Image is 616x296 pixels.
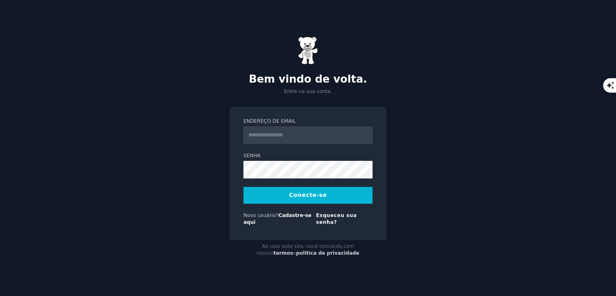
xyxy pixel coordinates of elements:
[298,36,318,65] img: Ursinho de goma
[284,89,332,94] font: Entre na sua conta.
[296,250,359,256] a: política de privacidade
[316,213,357,225] a: Esqueceu sua senha?
[243,187,373,204] button: Conecte-se
[249,73,367,85] font: Bem vindo de volta.
[243,213,278,218] font: Novo usuário?
[243,153,260,158] font: Senha
[289,192,327,198] font: Conecte-se
[293,250,296,256] font: e
[243,118,296,124] font: Endereço de email
[257,243,354,256] font: Ao usar este site, você concorda com nossos
[274,250,293,256] a: termos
